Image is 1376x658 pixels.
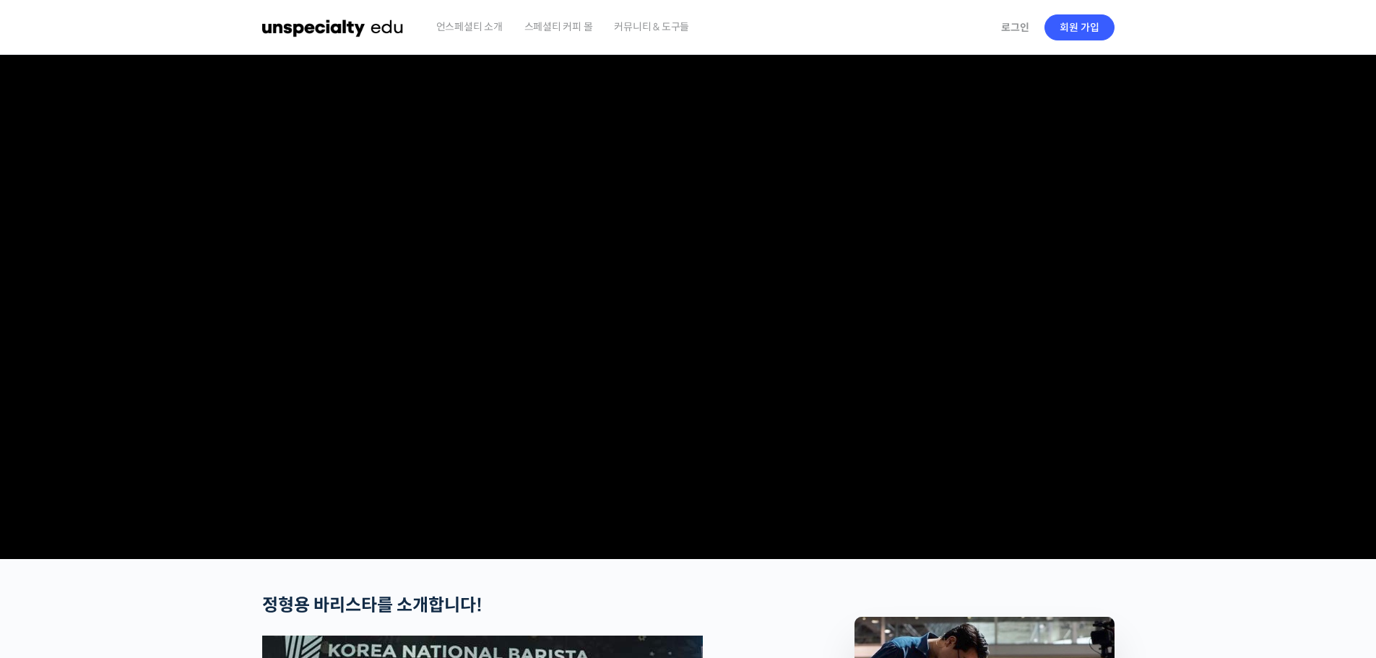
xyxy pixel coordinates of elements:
[262,594,483,616] strong: 정형용 바리스타를 소개합니다!
[992,11,1038,44] a: 로그인
[1044,14,1115,40] a: 회원 가입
